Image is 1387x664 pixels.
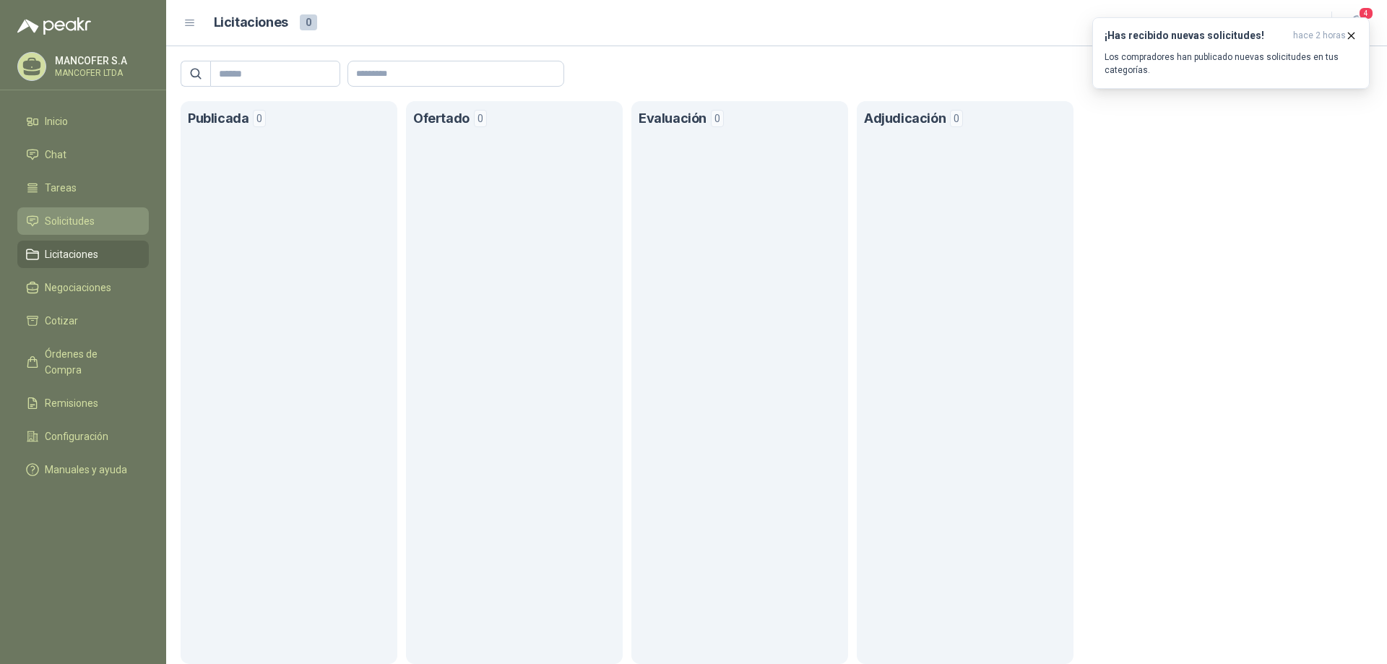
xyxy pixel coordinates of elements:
[45,280,111,296] span: Negociaciones
[1358,7,1374,20] span: 4
[188,108,249,129] h1: Publicada
[45,428,108,444] span: Configuración
[17,423,149,450] a: Configuración
[1293,30,1346,42] span: hace 2 horas
[17,17,91,35] img: Logo peakr
[17,108,149,135] a: Inicio
[1105,51,1357,77] p: Los compradores han publicado nuevas solicitudes en tus categorías.
[474,110,487,127] span: 0
[711,110,724,127] span: 0
[45,346,135,378] span: Órdenes de Compra
[45,246,98,262] span: Licitaciones
[1344,10,1370,36] button: 4
[45,395,98,411] span: Remisiones
[17,274,149,301] a: Negociaciones
[45,113,68,129] span: Inicio
[253,110,266,127] span: 0
[17,307,149,335] a: Cotizar
[45,313,78,329] span: Cotizar
[17,141,149,168] a: Chat
[300,14,317,30] span: 0
[17,174,149,202] a: Tareas
[17,456,149,483] a: Manuales y ayuda
[17,241,149,268] a: Licitaciones
[1092,17,1370,89] button: ¡Has recibido nuevas solicitudes!hace 2 horas Los compradores han publicado nuevas solicitudes en...
[45,462,127,478] span: Manuales y ayuda
[17,340,149,384] a: Órdenes de Compra
[214,12,288,33] h1: Licitaciones
[864,108,946,129] h1: Adjudicación
[45,147,66,163] span: Chat
[413,108,470,129] h1: Ofertado
[950,110,963,127] span: 0
[17,207,149,235] a: Solicitudes
[45,213,95,229] span: Solicitudes
[45,180,77,196] span: Tareas
[1105,30,1287,42] h3: ¡Has recibido nuevas solicitudes!
[639,108,707,129] h1: Evaluación
[55,69,145,77] p: MANCOFER LTDA
[17,389,149,417] a: Remisiones
[55,56,145,66] p: MANCOFER S.A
